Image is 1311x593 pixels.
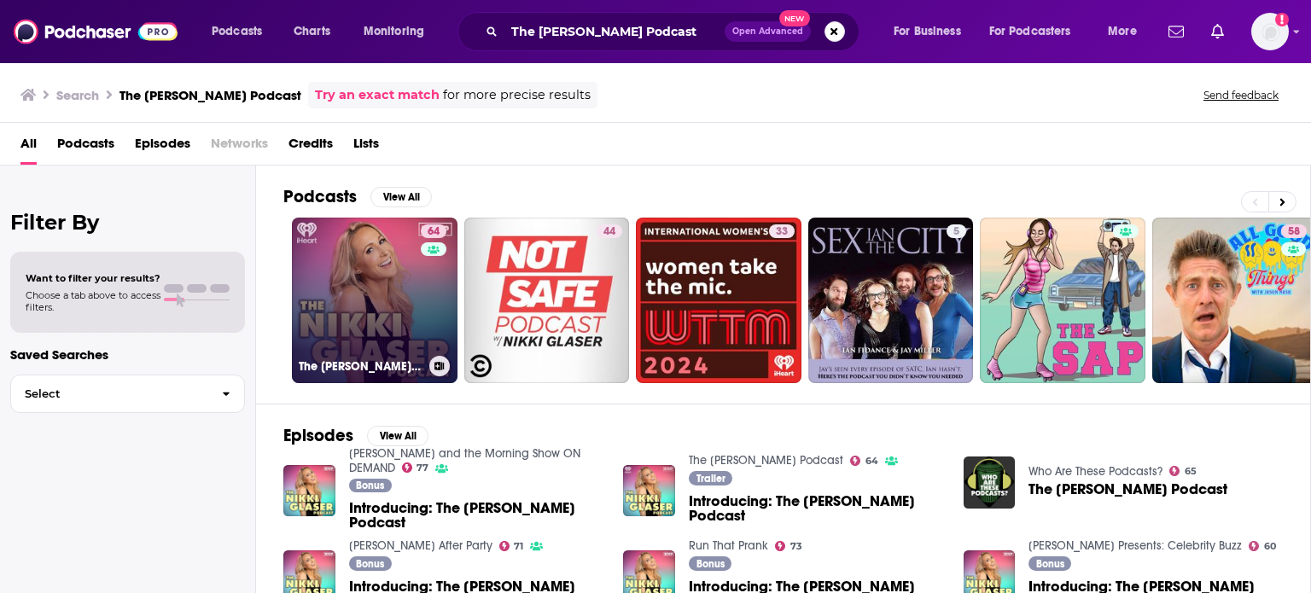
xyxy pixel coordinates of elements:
[370,187,432,207] button: View All
[428,224,440,241] span: 64
[1275,13,1289,26] svg: Add a profile image
[352,18,446,45] button: open menu
[779,10,810,26] span: New
[689,494,943,523] a: Introducing: The Nikki Glaser Podcast
[10,210,245,235] h2: Filter By
[775,541,802,551] a: 73
[283,465,335,517] img: Introducing: The Nikki Glaser Podcast
[1096,18,1158,45] button: open menu
[349,538,492,553] a: Elvis Duran's After Party
[1108,20,1137,44] span: More
[356,480,384,491] span: Bonus
[1204,17,1231,46] a: Show notifications dropdown
[26,289,160,313] span: Choose a tab above to access filters.
[474,12,876,51] div: Search podcasts, credits, & more...
[421,224,446,238] a: 64
[1251,13,1289,50] img: User Profile
[978,18,1096,45] button: open menu
[315,85,440,105] a: Try an exact match
[299,359,422,374] h3: The [PERSON_NAME] Podcast
[894,20,961,44] span: For Business
[689,453,843,468] a: The Nikki Glaser Podcast
[850,456,878,466] a: 64
[283,186,357,207] h2: Podcasts
[119,87,301,103] h3: The [PERSON_NAME] Podcast
[769,224,795,238] a: 33
[353,130,379,165] a: Lists
[212,20,262,44] span: Podcasts
[1288,224,1300,241] span: 58
[514,543,523,550] span: 71
[56,87,99,103] h3: Search
[725,21,811,42] button: Open AdvancedNew
[417,464,428,472] span: 77
[11,388,208,399] span: Select
[367,426,428,446] button: View All
[1162,17,1191,46] a: Show notifications dropdown
[283,425,353,446] h2: Episodes
[1169,466,1197,476] a: 65
[790,543,802,550] span: 73
[636,218,801,383] a: 33
[1281,224,1307,238] a: 58
[696,559,725,569] span: Bonus
[882,18,982,45] button: open menu
[283,425,428,446] a: EpisodesView All
[200,18,284,45] button: open menu
[1028,482,1227,497] span: The [PERSON_NAME] Podcast
[808,218,974,383] a: 5
[504,18,725,45] input: Search podcasts, credits, & more...
[776,224,788,241] span: 33
[464,218,630,383] a: 44
[283,18,341,45] a: Charts
[865,457,878,465] span: 64
[10,375,245,413] button: Select
[947,224,966,238] a: 5
[57,130,114,165] a: Podcasts
[689,538,768,553] a: Run That Prank
[349,501,603,530] span: Introducing: The [PERSON_NAME] Podcast
[964,456,1016,509] img: The Nikki Glaser Podcast
[283,186,432,207] a: PodcastsView All
[1028,482,1227,497] a: The Nikki Glaser Podcast
[1036,559,1064,569] span: Bonus
[989,20,1071,44] span: For Podcasters
[1198,88,1284,102] button: Send feedback
[292,218,457,383] a: 64The [PERSON_NAME] Podcast
[689,494,943,523] span: Introducing: The [PERSON_NAME] Podcast
[356,559,384,569] span: Bonus
[1028,538,1242,553] a: Elvis Duran Presents: Celebrity Buzz
[499,541,524,551] a: 71
[349,446,580,475] a: Elvis Duran and the Morning Show ON DEMAND
[732,27,803,36] span: Open Advanced
[696,474,725,484] span: Trailer
[1251,13,1289,50] span: Logged in as Naomiumusic
[288,130,333,165] a: Credits
[953,224,959,241] span: 5
[1185,468,1197,475] span: 65
[135,130,190,165] a: Episodes
[364,20,424,44] span: Monitoring
[26,272,160,284] span: Want to filter your results?
[14,15,178,48] img: Podchaser - Follow, Share and Rate Podcasts
[1028,464,1162,479] a: Who Are These Podcasts?
[294,20,330,44] span: Charts
[402,462,429,473] a: 77
[443,85,591,105] span: for more precise results
[1251,13,1289,50] button: Show profile menu
[211,130,268,165] span: Networks
[1264,543,1276,550] span: 60
[603,224,615,241] span: 44
[623,465,675,517] img: Introducing: The Nikki Glaser Podcast
[349,501,603,530] a: Introducing: The Nikki Glaser Podcast
[1249,541,1276,551] a: 60
[20,130,37,165] a: All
